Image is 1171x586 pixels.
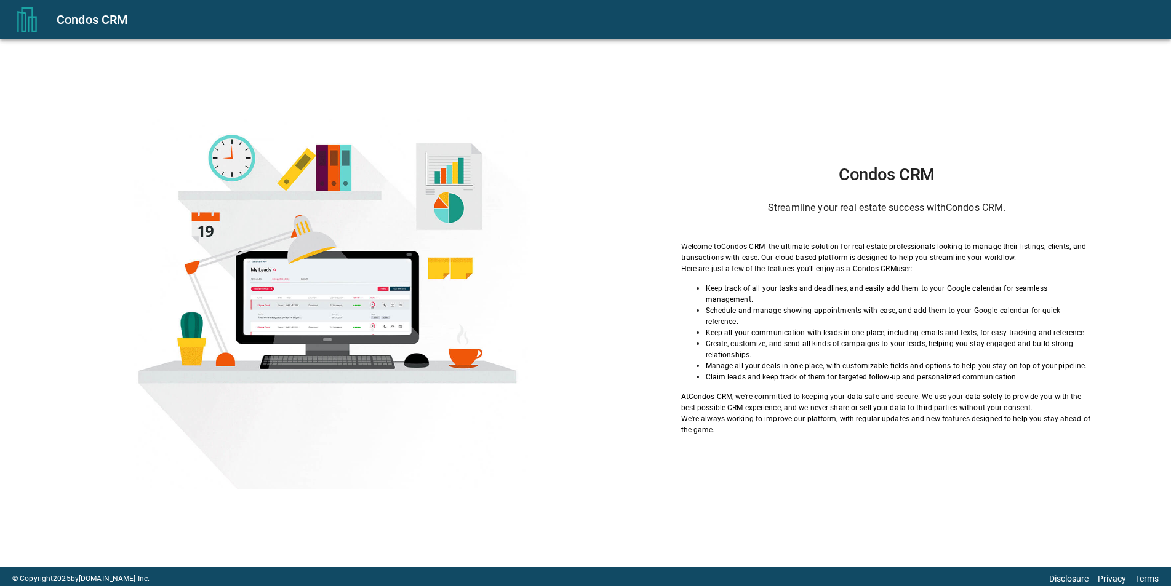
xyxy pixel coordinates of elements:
p: Here are just a few of the features you'll enjoy as a Condos CRM user: [681,263,1093,274]
a: Disclosure [1049,574,1089,584]
p: Welcome to Condos CRM - the ultimate solution for real estate professionals looking to manage the... [681,241,1093,263]
div: Condos CRM [57,10,1156,30]
a: [DOMAIN_NAME] Inc. [79,574,150,583]
h1: Condos CRM [681,165,1093,184]
p: At Condos CRM , we're committed to keeping your data safe and secure. We use your data solely to ... [681,391,1093,413]
p: Schedule and manage showing appointments with ease, and add them to your Google calendar for quic... [706,305,1093,327]
p: Create, customize, and send all kinds of campaigns to your leads, helping you stay engaged and bu... [706,338,1093,360]
p: Keep all your communication with leads in one place, including emails and texts, for easy trackin... [706,327,1093,338]
a: Terms [1135,574,1159,584]
a: Privacy [1098,574,1126,584]
p: Manage all your deals in one place, with customizable fields and options to help you stay on top ... [706,360,1093,371]
p: © Copyright 2025 by [12,573,150,584]
p: Keep track of all your tasks and deadlines, and easily add them to your Google calendar for seaml... [706,283,1093,305]
p: Claim leads and keep track of them for targeted follow-up and personalized communication. [706,371,1093,382]
p: We're always working to improve our platform, with regular updates and new features designed to h... [681,413,1093,435]
h6: Streamline your real estate success with Condos CRM . [681,199,1093,216]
